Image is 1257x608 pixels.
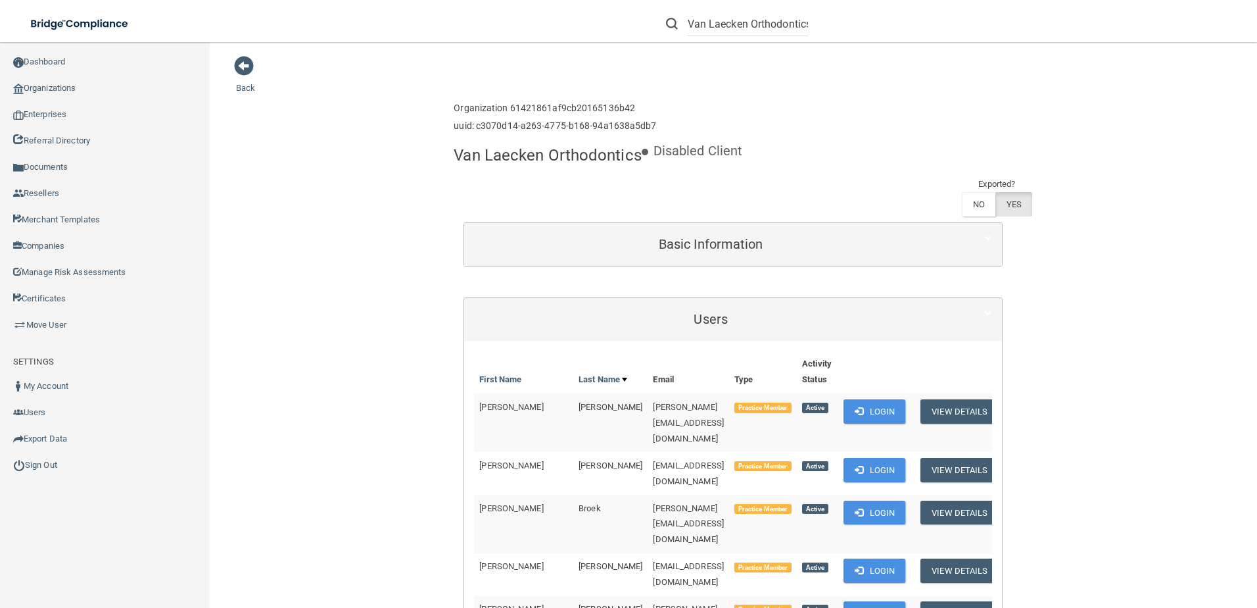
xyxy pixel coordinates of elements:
span: [PERSON_NAME] [579,402,642,412]
img: ic_user_dark.df1a06c3.png [13,381,24,392]
button: Login [843,458,906,482]
span: [PERSON_NAME] [579,461,642,470]
h6: uuid: c3070d14-a263-4775-b168-94a1638a5db7 [454,121,656,131]
td: Exported? [962,176,1033,192]
img: enterprise.0d942306.png [13,111,24,120]
span: Active [802,403,828,413]
img: icon-users.e205127d.png [13,407,24,418]
span: Active [802,504,828,515]
span: [PERSON_NAME][EMAIL_ADDRESS][DOMAIN_NAME] [653,503,724,545]
th: Type [729,351,797,393]
span: [EMAIL_ADDRESS][DOMAIN_NAME] [653,461,724,486]
th: Email [648,351,729,393]
img: ic-search.3b580494.png [666,18,678,30]
a: Back [236,67,255,93]
img: ic_power_dark.7ecde6b1.png [13,459,25,471]
img: icon-export.b9366987.png [13,434,24,444]
span: [EMAIL_ADDRESS][DOMAIN_NAME] [653,561,724,587]
label: NO [962,192,995,216]
span: Practice Member [734,563,792,573]
button: View Details [920,399,998,424]
button: Login [843,399,906,424]
img: icon-documents.8dae5593.png [13,163,24,173]
h5: Basic Information [474,237,947,251]
img: ic_reseller.de258add.png [13,188,24,199]
button: View Details [920,458,998,482]
img: organization-icon.f8decf85.png [13,84,24,94]
span: [PERSON_NAME] [479,461,543,470]
h5: Users [474,312,947,326]
button: View Details [920,559,998,583]
h4: Van Laecken Orthodontics [454,147,641,164]
span: Practice Member [734,504,792,515]
a: Basic Information [474,230,992,259]
span: [PERSON_NAME] [579,561,642,571]
label: YES [995,192,1032,216]
h6: Organization 61421861af9cb20165136b42 [454,103,656,113]
img: ic_dashboard_dark.d01f4a41.png [13,57,24,68]
span: Active [802,461,828,472]
p: Disabled Client [653,139,743,163]
th: Activity Status [797,351,838,393]
span: Active [802,563,828,573]
button: View Details [920,501,998,525]
a: First Name [479,372,521,388]
span: Broek [579,503,601,513]
button: Login [843,501,906,525]
span: [PERSON_NAME][EMAIL_ADDRESS][DOMAIN_NAME] [653,402,724,443]
img: briefcase.64adab9b.png [13,318,26,332]
span: Practice Member [734,403,792,413]
span: Practice Member [734,461,792,472]
img: bridge_compliance_login_screen.278c3ca4.svg [20,11,141,38]
label: SETTINGS [13,354,54,370]
input: Search [688,12,808,36]
span: [PERSON_NAME] [479,561,543,571]
a: Users [474,305,992,334]
span: [PERSON_NAME] [479,503,543,513]
span: [PERSON_NAME] [479,402,543,412]
a: Last Name [579,372,627,388]
button: Login [843,559,906,583]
